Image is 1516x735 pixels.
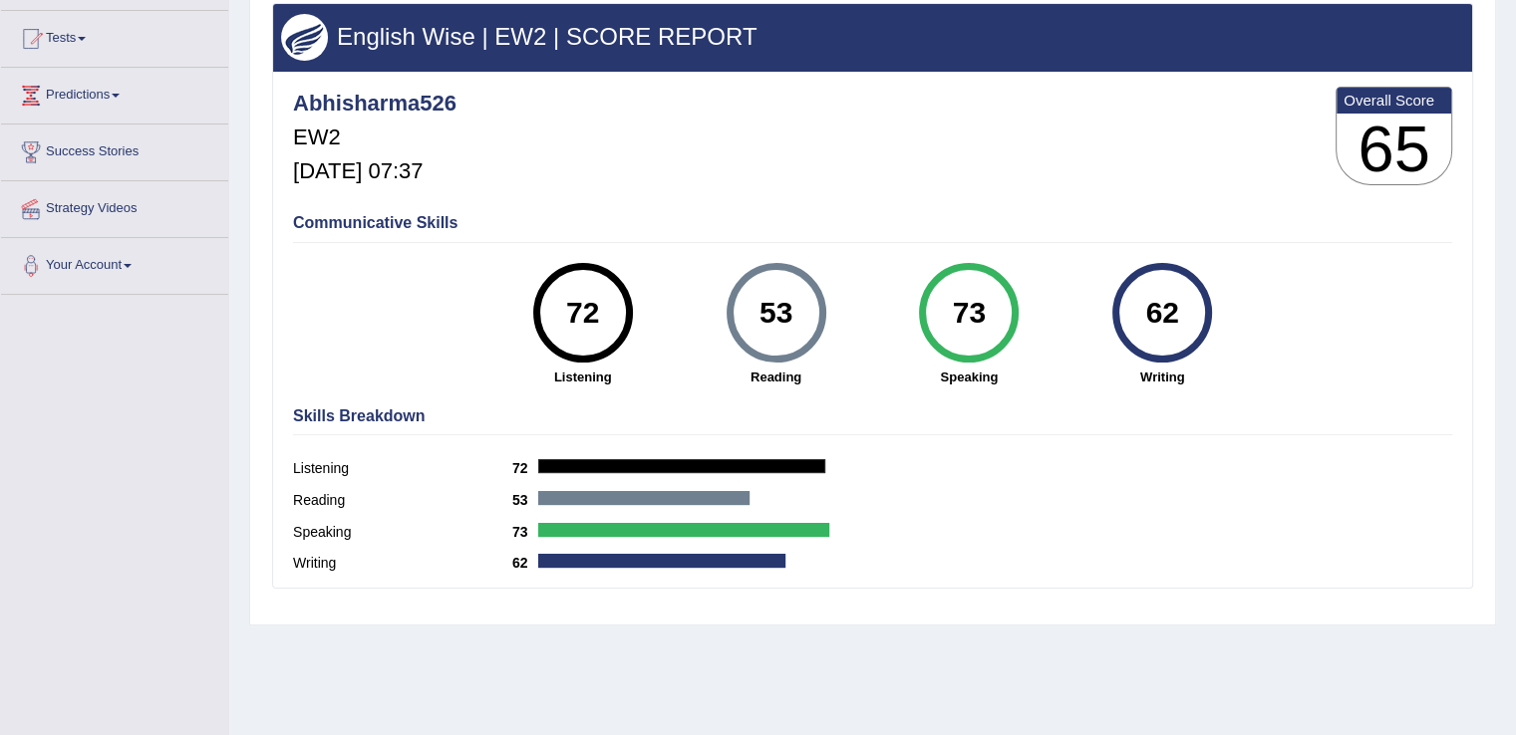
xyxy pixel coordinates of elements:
[546,271,619,355] div: 72
[512,524,538,540] b: 73
[882,367,1056,386] strong: Speaking
[293,522,512,543] label: Speaking
[293,458,512,479] label: Listening
[293,214,1452,232] h4: Communicative Skills
[1,181,228,231] a: Strategy Videos
[1075,367,1249,386] strong: Writing
[1337,114,1451,185] h3: 65
[740,271,812,355] div: 53
[293,553,512,574] label: Writing
[293,125,456,149] h5: EW2
[1344,92,1444,109] b: Overall Score
[1126,271,1199,355] div: 62
[293,490,512,511] label: Reading
[512,555,538,571] b: 62
[496,367,670,386] strong: Listening
[1,11,228,61] a: Tests
[281,24,1464,50] h3: English Wise | EW2 | SCORE REPORT
[1,238,228,288] a: Your Account
[512,460,538,476] b: 72
[933,271,1006,355] div: 73
[281,14,328,61] img: wings.png
[690,367,863,386] strong: Reading
[1,124,228,174] a: Success Stories
[293,407,1452,425] h4: Skills Breakdown
[293,159,456,183] h5: [DATE] 07:37
[293,92,456,116] h4: Abhisharma526
[512,492,538,508] b: 53
[1,68,228,118] a: Predictions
